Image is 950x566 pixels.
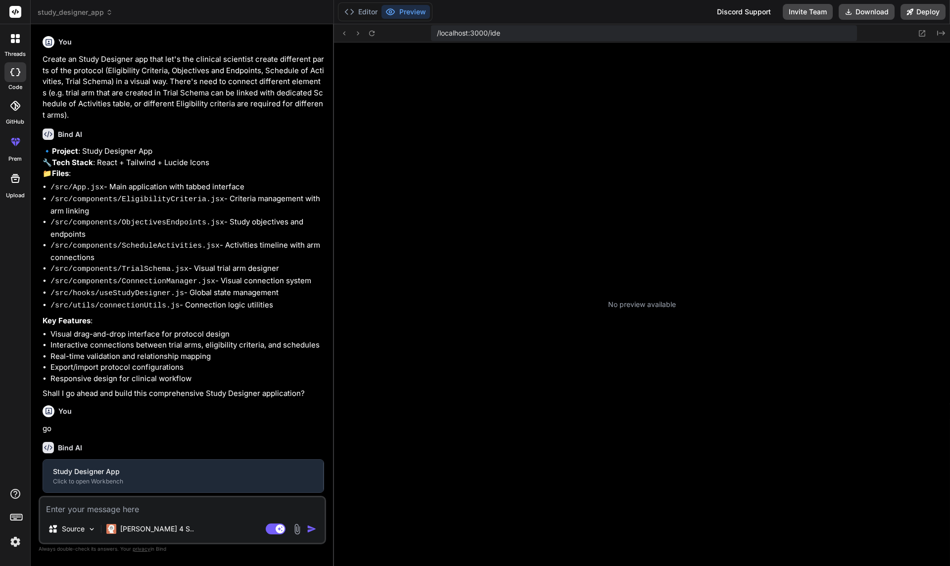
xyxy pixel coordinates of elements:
span: study_designer_app [38,7,113,17]
li: Real-time validation and relationship mapping [50,351,324,362]
button: Deploy [901,4,946,20]
div: Discord Support [711,4,777,20]
label: threads [4,50,26,58]
h6: You [58,37,72,47]
p: No preview available [608,300,676,309]
p: Always double-check its answers. Your in Bind [39,544,326,554]
label: prem [8,155,22,163]
li: - Criteria management with arm linking [50,193,324,217]
code: /src/components/ObjectivesEndpoints.jsx [50,218,224,227]
code: /src/utils/connectionUtils.js [50,302,180,310]
label: GitHub [6,118,24,126]
p: : [43,315,324,327]
strong: Key Features [43,316,91,325]
img: attachment [291,523,303,535]
img: icon [307,524,317,534]
li: - Study objectives and endpoints [50,217,324,240]
p: Source [62,524,85,534]
li: - Visual connection system [50,275,324,288]
code: /src/App.jsx [50,183,104,192]
img: Pick Models [88,525,96,533]
code: /src/hooks/useStudyDesigner.js [50,289,184,298]
li: - Main application with tabbed interface [50,181,324,194]
button: Download [839,4,895,20]
label: code [8,83,22,91]
label: Upload [6,191,25,200]
code: /src/components/ConnectionManager.jsx [50,277,215,286]
li: Visual drag-and-drop interface for protocol design [50,329,324,340]
strong: Files [52,169,69,178]
img: Claude 4 Sonnet [106,524,116,534]
button: Editor [340,5,381,19]
p: Create an Study Designer app that let's the clinical scientist create different parts of the prot... [43,54,324,121]
li: - Visual trial arm designer [50,263,324,275]
h6: Bind AI [58,130,82,139]
li: Responsive design for clinical workflow [50,373,324,385]
li: Interactive connections between trial arms, eligibility criteria, and schedules [50,340,324,351]
p: go [43,423,324,435]
span: privacy [133,546,150,552]
div: Click to open Workbench [53,478,313,485]
strong: Project [52,146,78,156]
button: Study Designer AppClick to open Workbench [43,460,323,492]
h6: You [58,406,72,416]
img: settings [7,533,24,550]
li: Export/import protocol configurations [50,362,324,373]
button: Preview [381,5,430,19]
p: [PERSON_NAME] 4 S.. [120,524,194,534]
code: /src/components/TrialSchema.jsx [50,265,189,273]
code: /src/components/ScheduleActivities.jsx [50,242,220,250]
li: - Connection logic utilities [50,300,324,312]
strong: Tech Stack [52,158,93,167]
code: /src/components/EligibilityCriteria.jsx [50,195,224,204]
li: - Activities timeline with arm connections [50,240,324,263]
span: /localhost:3000/ide [437,28,500,38]
li: - Global state management [50,287,324,300]
p: 🔹 : Study Designer App 🔧 : React + Tailwind + Lucide Icons 📁 : [43,146,324,179]
button: Invite Team [783,4,833,20]
h6: Bind AI [58,443,82,453]
div: Study Designer App [53,467,313,477]
p: Shall I go ahead and build this comprehensive Study Designer application? [43,388,324,399]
